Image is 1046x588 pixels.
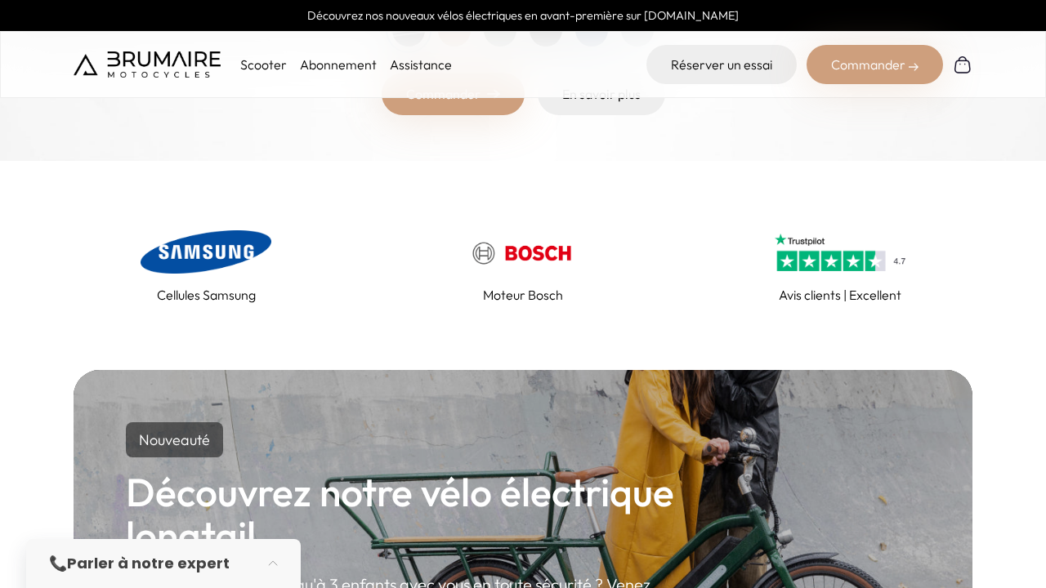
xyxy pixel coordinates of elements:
[126,422,223,457] p: Nouveauté
[300,56,377,73] a: Abonnement
[953,55,972,74] img: Panier
[157,285,256,305] p: Cellules Samsung
[391,226,655,305] a: Moteur Bosch
[390,56,452,73] a: Assistance
[483,285,563,305] p: Moteur Bosch
[487,89,500,99] img: right-arrow.png
[779,285,901,305] p: Avis clients | Excellent
[240,55,287,74] p: Scooter
[807,45,943,84] div: Commander
[74,226,338,305] a: Cellules Samsung
[126,470,690,557] h2: Découvrez notre vélo électrique longtail.
[909,62,919,72] img: right-arrow-2.png
[74,51,221,78] img: Brumaire Motocycles
[646,45,797,84] a: Réserver un essai
[708,226,972,305] a: Avis clients | Excellent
